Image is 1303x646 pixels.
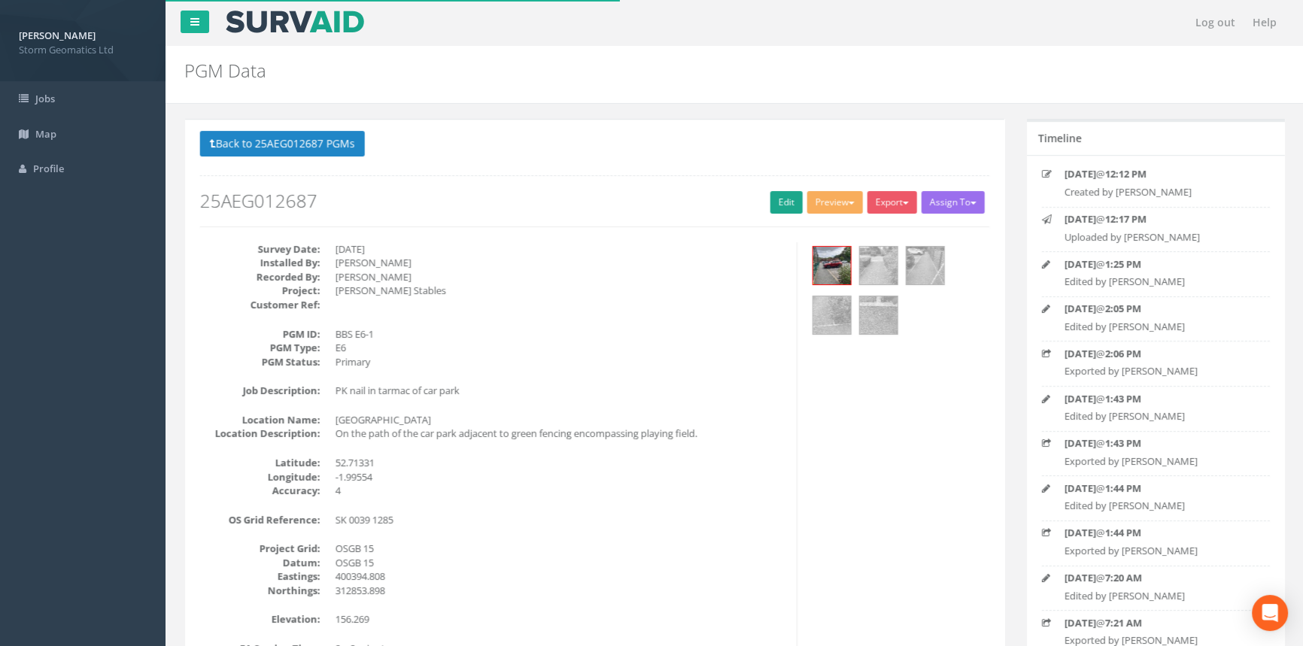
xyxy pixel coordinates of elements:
[1104,347,1141,360] strong: 2:06 PM
[335,426,785,441] dd: On the path of the car park adjacent to green fencing encompassing playing field.
[199,191,989,211] h2: 25AEG012687
[1104,436,1141,450] strong: 1:43 PM
[199,556,320,570] dt: Datum:
[1064,302,1095,315] strong: [DATE]
[199,456,320,470] dt: Latitude:
[1064,544,1250,558] p: Exported by [PERSON_NAME]
[1064,499,1250,513] p: Edited by [PERSON_NAME]
[199,484,320,498] dt: Accuracy:
[199,131,364,156] button: Back to 25AEG012687 PGMs
[1064,436,1250,450] p: @
[812,247,850,284] img: 8f1f2b39-8815-307a-f14f-e6e9ba7f4cd4_4af26fff-1378-1221-52ba-23468f4b65ac_thumb.jpg
[199,426,320,441] dt: Location Description:
[335,355,785,369] dd: Primary
[33,162,64,175] span: Profile
[335,242,785,256] dd: [DATE]
[35,92,55,105] span: Jobs
[335,256,785,270] dd: [PERSON_NAME]
[1064,392,1095,405] strong: [DATE]
[1064,436,1095,450] strong: [DATE]
[806,191,862,214] button: Preview
[335,456,785,470] dd: 52.71331
[199,284,320,298] dt: Project:
[1064,185,1250,199] p: Created by [PERSON_NAME]
[335,341,785,355] dd: E6
[1064,454,1250,469] p: Exported by [PERSON_NAME]
[1064,409,1250,423] p: Edited by [PERSON_NAME]
[199,612,320,626] dt: Elevation:
[199,569,320,584] dt: Eastings:
[1104,257,1141,271] strong: 1:25 PM
[199,327,320,341] dt: PGM ID:
[199,298,320,312] dt: Customer Ref:
[335,284,785,298] dd: [PERSON_NAME] Stables
[1104,392,1141,405] strong: 1:43 PM
[35,127,56,141] span: Map
[199,242,320,256] dt: Survey Date:
[335,584,785,598] dd: 312853.898
[1064,616,1095,629] strong: [DATE]
[199,384,320,398] dt: Job Description:
[19,29,96,42] strong: [PERSON_NAME]
[19,43,147,57] span: Storm Geomatics Ltd
[1064,257,1095,271] strong: [DATE]
[1064,230,1250,244] p: Uploaded by [PERSON_NAME]
[335,384,785,398] dd: PK nail in tarmac of car park
[1064,347,1095,360] strong: [DATE]
[770,191,802,214] a: Edit
[1064,167,1250,181] p: @
[1064,526,1250,540] p: @
[335,413,785,427] dd: [GEOGRAPHIC_DATA]
[906,247,943,284] img: 8f1f2b39-8815-307a-f14f-e6e9ba7f4cd4_a02c3698-f4d9-3ebb-844b-678c54296ebb_thumb.jpg
[335,484,785,498] dd: 4
[1252,595,1288,631] div: Open Intercom Messenger
[1064,212,1095,226] strong: [DATE]
[19,25,147,56] a: [PERSON_NAME] Storm Geomatics Ltd
[859,247,897,284] img: 8f1f2b39-8815-307a-f14f-e6e9ba7f4cd4_ed9884de-87b3-894d-2961-bd05c87b94ba_thumb.jpg
[1064,347,1250,361] p: @
[1064,481,1250,496] p: @
[335,556,785,570] dd: OSGB 15
[335,327,785,341] dd: BBS E6-1
[1104,302,1141,315] strong: 2:05 PM
[1104,212,1146,226] strong: 12:17 PM
[184,61,1097,80] h2: PGM Data
[199,584,320,598] dt: Northings:
[335,270,785,284] dd: [PERSON_NAME]
[1104,616,1141,629] strong: 7:21 AM
[1064,571,1250,585] p: @
[199,470,320,484] dt: Longitude:
[1064,167,1095,180] strong: [DATE]
[1064,212,1250,226] p: @
[199,541,320,556] dt: Project Grid:
[335,470,785,484] dd: -1.99554
[1064,589,1250,603] p: Edited by [PERSON_NAME]
[1037,132,1081,144] h5: Timeline
[199,270,320,284] dt: Recorded By:
[1064,571,1095,584] strong: [DATE]
[921,191,984,214] button: Assign To
[199,413,320,427] dt: Location Name:
[199,256,320,270] dt: Installed By:
[1064,257,1250,271] p: @
[1064,302,1250,316] p: @
[1064,320,1250,334] p: Edited by [PERSON_NAME]
[335,612,785,626] dd: 156.269
[1064,616,1250,630] p: @
[1064,274,1250,289] p: Edited by [PERSON_NAME]
[1104,526,1141,539] strong: 1:44 PM
[859,296,897,334] img: 8f1f2b39-8815-307a-f14f-e6e9ba7f4cd4_49c3616c-6c97-d5c1-280c-3a31037a9b4c_thumb.jpg
[199,355,320,369] dt: PGM Status:
[1064,392,1250,406] p: @
[867,191,916,214] button: Export
[335,569,785,584] dd: 400394.808
[1104,571,1141,584] strong: 7:20 AM
[1104,167,1146,180] strong: 12:12 PM
[199,513,320,527] dt: OS Grid Reference:
[1064,364,1250,378] p: Exported by [PERSON_NAME]
[1064,526,1095,539] strong: [DATE]
[335,513,785,527] dd: SK 0039 1285
[335,541,785,556] dd: OSGB 15
[199,341,320,355] dt: PGM Type:
[1104,481,1141,495] strong: 1:44 PM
